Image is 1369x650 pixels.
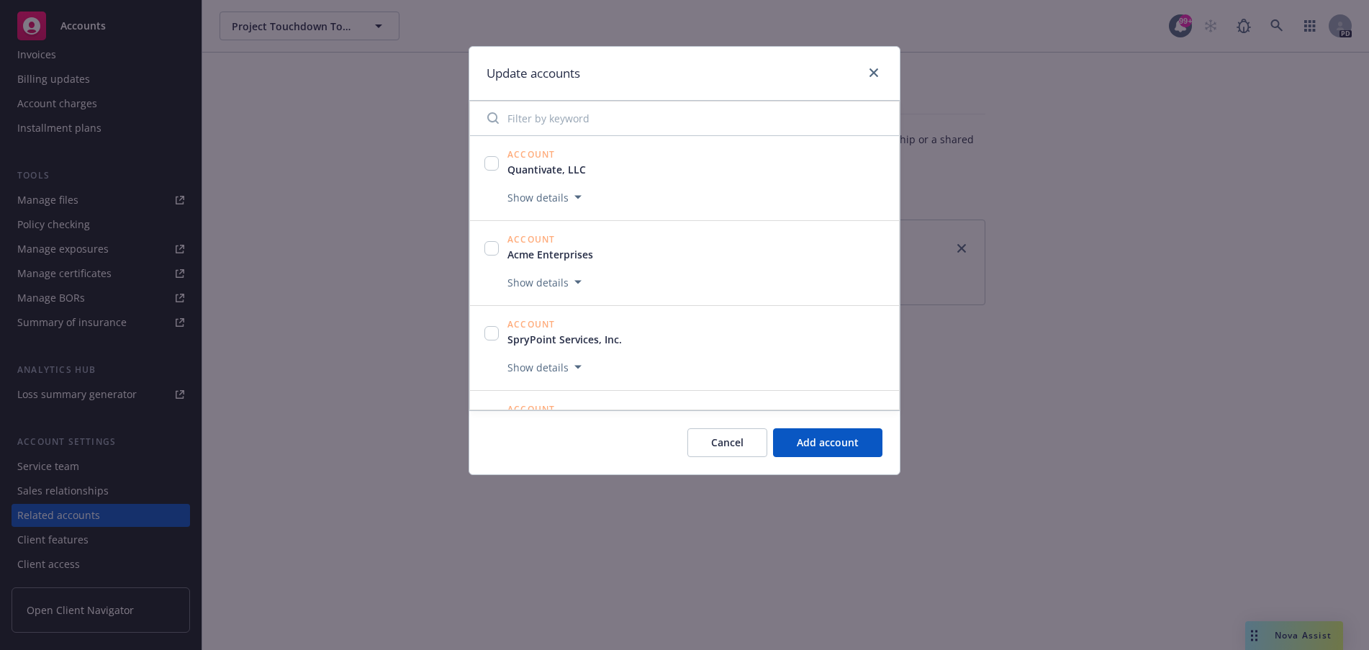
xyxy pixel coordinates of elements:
button: Add account [773,428,882,457]
h1: Update accounts [487,64,580,83]
button: Show details [502,189,587,206]
span: Add account [797,435,859,449]
a: close [865,64,882,81]
span: Account [507,150,597,159]
a: Quantivate, LLC [507,162,597,177]
span: Cancel [711,435,744,449]
a: SpryPoint Services, Inc. [507,332,633,347]
input: Filter by keyword [479,104,890,132]
button: Show details [502,358,587,376]
button: Show details [502,274,587,291]
span: Account [507,235,605,244]
span: Account [507,405,677,414]
span: Account [507,320,633,329]
button: Cancel [687,428,767,457]
a: Acme Enterprises [507,247,605,262]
